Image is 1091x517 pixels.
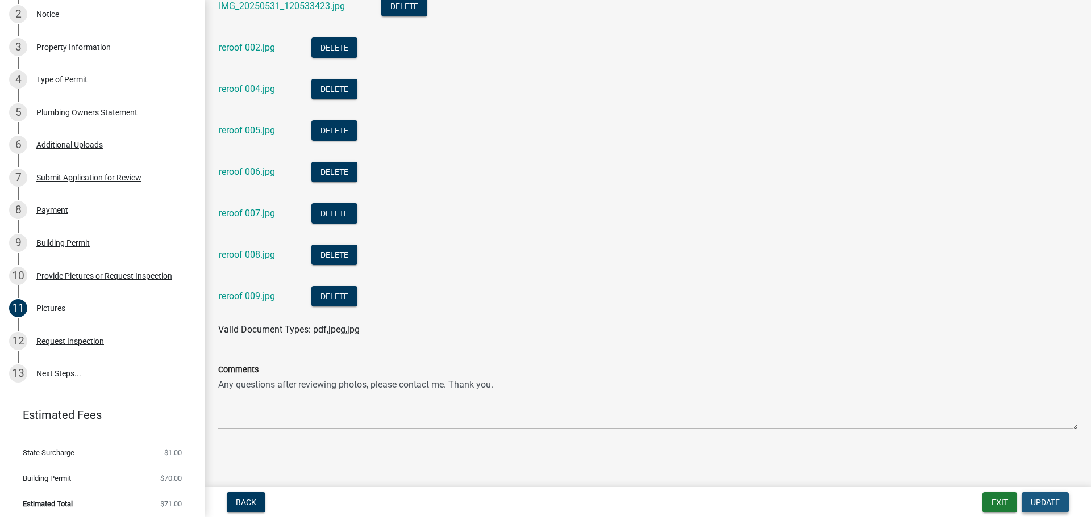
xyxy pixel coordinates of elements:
div: 12 [9,332,27,350]
button: Delete [311,37,357,58]
button: Delete [311,245,357,265]
span: Back [236,498,256,507]
button: Update [1022,492,1069,512]
div: 9 [9,234,27,252]
wm-modal-confirm: Delete Document [311,292,357,302]
div: Plumbing Owners Statement [36,108,138,116]
div: Request Inspection [36,337,104,345]
div: Property Information [36,43,111,51]
a: IMG_20250531_120533423.jpg [219,1,345,11]
a: reroof 006.jpg [219,166,275,177]
span: Valid Document Types: pdf,jpeg,jpg [218,324,360,335]
wm-modal-confirm: Delete Document [311,126,357,137]
div: Provide Pictures or Request Inspection [36,272,172,280]
div: Building Permit [36,239,90,247]
button: Delete [311,162,357,182]
div: Submit Application for Review [36,174,141,182]
wm-modal-confirm: Delete Document [311,250,357,261]
div: 10 [9,267,27,285]
a: reroof 009.jpg [219,291,275,301]
wm-modal-confirm: Delete Document [311,85,357,95]
div: 13 [9,364,27,383]
button: Back [227,492,265,512]
button: Exit [982,492,1017,512]
div: Pictures [36,304,65,312]
span: Estimated Total [23,500,73,507]
div: 11 [9,299,27,317]
span: Building Permit [23,474,71,482]
a: reroof 007.jpg [219,208,275,218]
div: Payment [36,206,68,214]
label: Comments [218,366,259,374]
a: reroof 002.jpg [219,42,275,53]
span: $71.00 [160,500,182,507]
button: Delete [311,286,357,306]
a: Estimated Fees [9,403,186,426]
div: 8 [9,201,27,219]
div: 5 [9,103,27,121]
button: Delete [311,203,357,224]
span: $1.00 [164,449,182,456]
wm-modal-confirm: Delete Document [381,2,427,12]
div: 2 [9,5,27,23]
a: reroof 008.jpg [219,249,275,260]
wm-modal-confirm: Delete Document [311,209,357,220]
span: Update [1031,498,1060,507]
div: 4 [9,70,27,89]
wm-modal-confirm: Delete Document [311,43,357,54]
div: Type of Permit [36,75,88,83]
div: 7 [9,169,27,187]
span: State Surcharge [23,449,74,456]
wm-modal-confirm: Delete Document [311,167,357,178]
div: Additional Uploads [36,141,103,149]
div: Notice [36,10,59,18]
div: 3 [9,38,27,56]
button: Delete [311,79,357,99]
a: reroof 005.jpg [219,125,275,136]
a: reroof 004.jpg [219,83,275,94]
button: Delete [311,120,357,141]
span: $70.00 [160,474,182,482]
div: 6 [9,136,27,154]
